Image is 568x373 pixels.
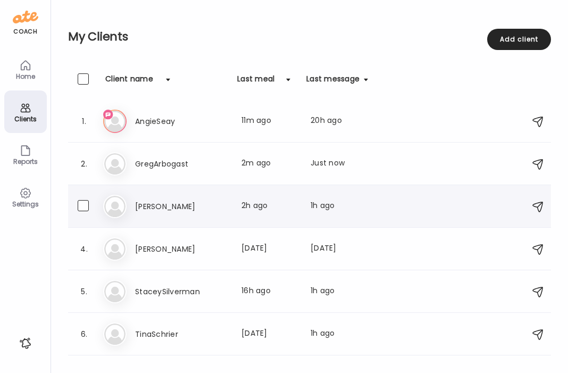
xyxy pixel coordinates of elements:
[78,328,90,341] div: 6.
[135,285,229,298] h3: StaceySilverman
[241,328,298,341] div: [DATE]
[311,243,368,255] div: [DATE]
[241,158,298,170] div: 2m ago
[237,73,274,90] div: Last meal
[241,285,298,298] div: 16h ago
[311,200,368,213] div: 1h ago
[311,328,368,341] div: 1h ago
[487,29,551,50] div: Add client
[13,27,37,36] div: coach
[68,29,551,45] h2: My Clients
[241,200,298,213] div: 2h ago
[135,158,229,170] h3: GregArbogast
[135,115,229,128] h3: AngieSeay
[6,73,45,80] div: Home
[135,200,229,213] h3: [PERSON_NAME]
[306,73,360,90] div: Last message
[241,115,298,128] div: 11m ago
[78,158,90,170] div: 2.
[78,115,90,128] div: 1.
[311,158,368,170] div: Just now
[311,115,368,128] div: 20h ago
[311,285,368,298] div: 1h ago
[13,9,38,26] img: ate
[6,158,45,165] div: Reports
[78,243,90,255] div: 4.
[78,285,90,298] div: 5.
[135,243,229,255] h3: [PERSON_NAME]
[241,243,298,255] div: [DATE]
[105,73,153,90] div: Client name
[135,328,229,341] h3: TinaSchrier
[6,115,45,122] div: Clients
[6,201,45,208] div: Settings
